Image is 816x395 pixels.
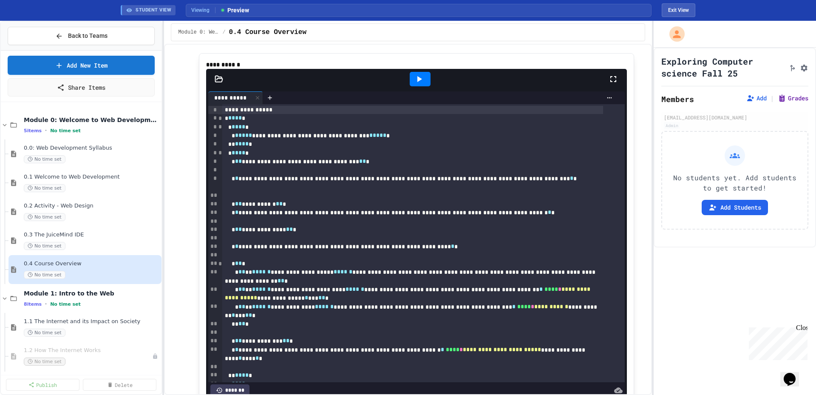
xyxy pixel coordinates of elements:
[664,114,806,121] div: [EMAIL_ADDRESS][DOMAIN_NAME]
[24,242,65,250] span: No time set
[152,353,158,359] div: Unpublished
[6,379,79,391] a: Publish
[24,145,160,152] span: 0.0: Web Development Syllabus
[662,3,695,17] button: Exit student view
[68,31,108,40] span: Back to Teams
[800,62,808,72] button: Assignment Settings
[45,127,47,134] span: •
[745,324,807,360] iframe: chat widget
[24,116,160,124] span: Module 0: Welcome to Web Development
[24,128,42,134] span: 5 items
[3,3,59,54] div: Chat with us now!Close
[24,155,65,163] span: No time set
[24,301,42,307] span: 8 items
[24,329,65,337] span: No time set
[669,173,801,193] p: No students yet. Add students to get started!
[50,128,81,134] span: No time set
[178,29,219,36] span: Module 0: Welcome to Web Development
[24,173,160,181] span: 0.1 Welcome to Web Development
[8,78,155,97] a: Share Items
[83,379,156,391] a: Delete
[780,361,807,386] iframe: chat widget
[229,27,306,37] span: 0.4 Course Overview
[24,231,160,239] span: 0.3 The JuiceMind IDE
[24,260,160,267] span: 0.4 Course Overview
[24,202,160,210] span: 0.2 Activity - Web Design
[24,271,65,279] span: No time set
[24,318,160,325] span: 1.1 The Internet and its Impact on Society
[24,290,160,297] span: Module 1: Intro to the Web
[746,94,767,102] button: Add
[191,6,215,14] span: Viewing
[770,93,774,103] span: |
[220,6,249,15] span: Preview
[788,62,796,72] button: Click to see fork details
[24,213,65,221] span: No time set
[8,56,155,75] a: Add New Item
[24,184,65,192] span: No time set
[222,29,225,36] span: /
[661,55,785,79] h1: Exploring Computer science Fall 25
[50,301,81,307] span: No time set
[45,301,47,307] span: •
[778,94,808,102] button: Grades
[24,347,152,354] span: 1.2 How The Internet Works
[24,358,65,366] span: No time set
[136,7,171,14] span: STUDENT VIEW
[660,24,687,44] div: My Account
[8,27,155,45] button: Back to Teams
[664,122,680,129] div: Admin
[661,93,694,105] h2: Members
[702,200,768,215] button: Add Students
